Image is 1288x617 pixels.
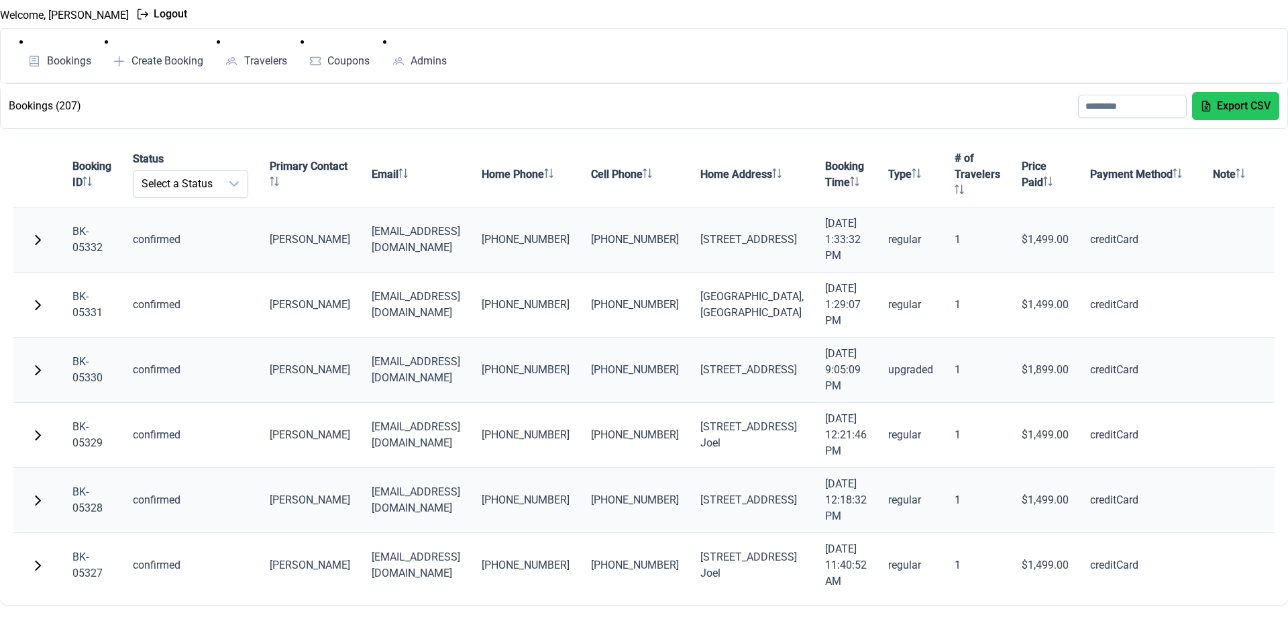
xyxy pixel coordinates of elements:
[1192,92,1279,120] button: Export CSV
[1011,273,1079,338] td: $1,499.00
[133,171,221,197] span: Select a Status
[72,551,103,579] a: BK-05327
[72,290,103,319] a: BK-05331
[105,50,212,72] a: Create Booking
[72,225,103,254] a: BK-05332
[1011,142,1079,207] th: Price Paid
[690,142,814,207] th: Home Address
[471,533,580,598] td: [PHONE_NUMBER]
[690,338,814,403] td: [STREET_ADDRESS]
[580,533,690,598] td: [PHONE_NUMBER]
[133,428,180,441] span: confirmed
[217,34,295,72] li: Travelers
[1217,98,1271,114] span: Export CSV
[471,273,580,338] td: [PHONE_NUMBER]
[1011,403,1079,468] td: $1,499.00
[580,403,690,468] td: [PHONE_NUMBER]
[361,273,471,338] td: [EMAIL_ADDRESS][DOMAIN_NAME]
[327,56,370,66] span: Coupons
[133,363,180,376] span: confirmed
[944,403,1011,468] td: 1
[814,273,877,338] td: [DATE] 1:29:07 PM
[72,485,103,514] a: BK-05328
[471,338,580,403] td: [PHONE_NUMBER]
[690,273,814,338] td: [GEOGRAPHIC_DATA], [GEOGRAPHIC_DATA]
[217,50,295,72] a: Travelers
[814,338,877,403] td: [DATE] 9:05:09 PM
[944,468,1011,533] td: 1
[580,468,690,533] td: [PHONE_NUMBER]
[1079,207,1202,273] td: creditCard
[690,468,814,533] td: [STREET_ADDRESS]
[383,34,455,72] li: Admins
[877,273,944,338] td: regular
[19,50,99,72] a: Bookings
[471,207,580,273] td: [PHONE_NUMBER]
[1079,273,1202,338] td: creditCard
[259,533,361,598] td: [PERSON_NAME]
[1011,207,1079,273] td: $1,499.00
[154,6,187,22] span: Logout
[62,142,122,207] th: Booking ID
[814,533,877,598] td: [DATE] 11:40:52 AM
[105,34,212,72] li: Create Booking
[361,468,471,533] td: [EMAIL_ADDRESS][DOMAIN_NAME]
[580,273,690,338] td: [PHONE_NUMBER]
[580,207,690,273] td: [PHONE_NUMBER]
[361,142,471,207] th: Email
[9,98,81,114] h2: Bookings (207)
[877,142,944,207] th: Type
[259,338,361,403] td: [PERSON_NAME]
[221,171,248,197] div: dropdown trigger
[72,355,103,384] a: BK-05330
[259,207,361,273] td: [PERSON_NAME]
[877,338,944,403] td: upgraded
[259,468,361,533] td: [PERSON_NAME]
[259,403,361,468] td: [PERSON_NAME]
[1011,338,1079,403] td: $1,899.00
[361,207,471,273] td: [EMAIL_ADDRESS][DOMAIN_NAME]
[814,468,877,533] td: [DATE] 12:18:32 PM
[259,273,361,338] td: [PERSON_NAME]
[1079,142,1202,207] th: Payment Method
[259,142,361,207] th: Primary Contact
[814,403,877,468] td: [DATE] 12:21:46 PM
[580,338,690,403] td: [PHONE_NUMBER]
[301,50,378,72] a: Coupons
[1079,403,1202,468] td: creditCard
[383,50,455,72] a: Admins
[944,142,1011,207] th: # of Travelers
[944,533,1011,598] td: 1
[133,298,180,311] span: confirmed
[690,533,814,598] td: [STREET_ADDRESS] Joel
[244,56,287,66] span: Travelers
[471,403,580,468] td: [PHONE_NUMBER]
[944,273,1011,338] td: 1
[1011,468,1079,533] td: $1,499.00
[877,403,944,468] td: regular
[944,338,1011,403] td: 1
[361,533,471,598] td: [EMAIL_ADDRESS][DOMAIN_NAME]
[1079,533,1202,598] td: creditCard
[411,56,447,66] span: Admins
[133,493,180,506] span: confirmed
[133,559,180,571] span: confirmed
[133,151,164,167] span: Status
[1011,533,1079,598] td: $1,499.00
[690,403,814,468] td: [STREET_ADDRESS] Joel
[814,142,877,207] th: Booking Time
[133,233,180,246] span: confirmed
[361,338,471,403] td: [EMAIL_ADDRESS][DOMAIN_NAME]
[19,34,99,72] li: Bookings
[47,56,91,66] span: Bookings
[877,533,944,598] td: regular
[690,207,814,273] td: [STREET_ADDRESS]
[877,468,944,533] td: regular
[72,420,103,449] a: BK-05329
[1079,338,1202,403] td: creditCard
[1079,468,1202,533] td: creditCard
[301,34,378,72] li: Coupons
[471,468,580,533] td: [PHONE_NUMBER]
[471,142,580,207] th: Home Phone
[131,56,203,66] span: Create Booking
